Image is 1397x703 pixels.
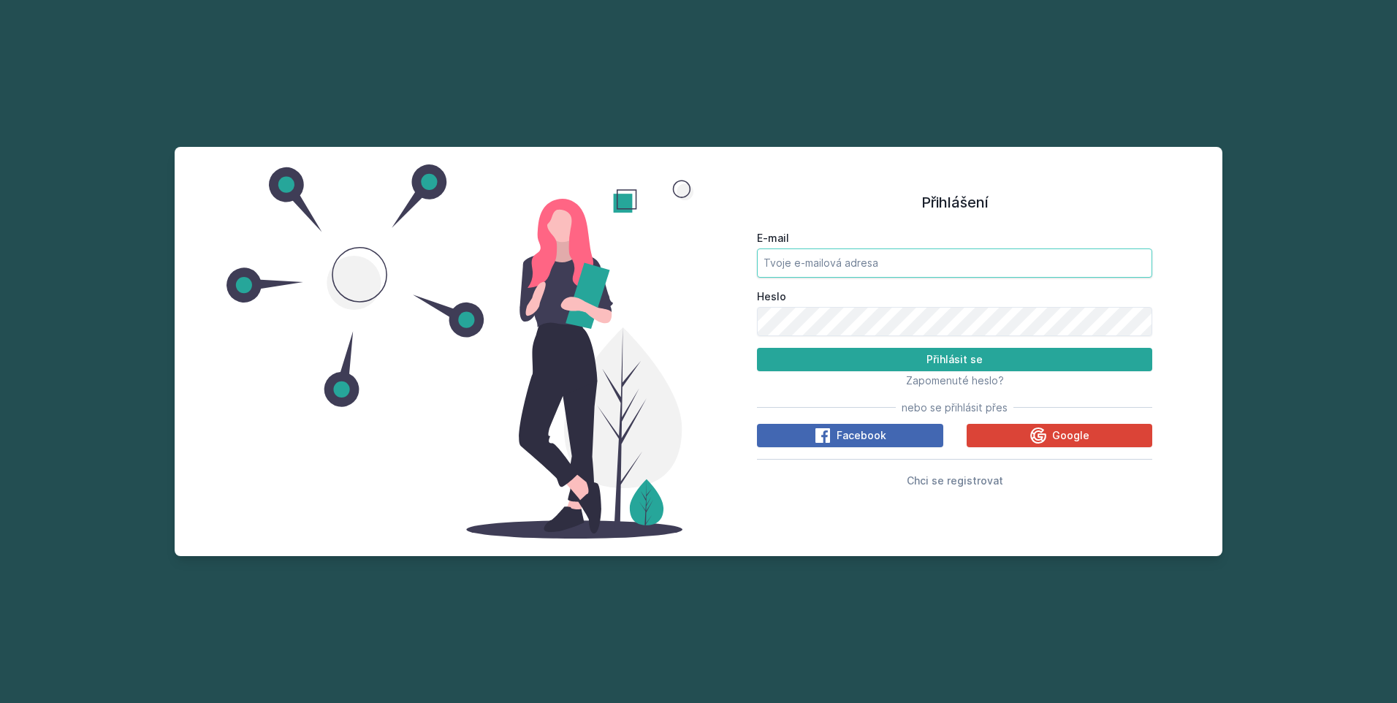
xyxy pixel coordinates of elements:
[906,374,1004,387] span: Zapomenuté heslo?
[757,248,1152,278] input: Tvoje e-mailová adresa
[757,191,1152,213] h1: Přihlášení
[907,474,1003,487] span: Chci se registrovat
[967,424,1153,447] button: Google
[1052,428,1089,443] span: Google
[757,424,943,447] button: Facebook
[907,471,1003,489] button: Chci se registrovat
[757,348,1152,371] button: Přihlásit se
[837,428,886,443] span: Facebook
[902,400,1008,415] span: nebo se přihlásit přes
[757,231,1152,246] label: E-mail
[757,289,1152,304] label: Heslo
